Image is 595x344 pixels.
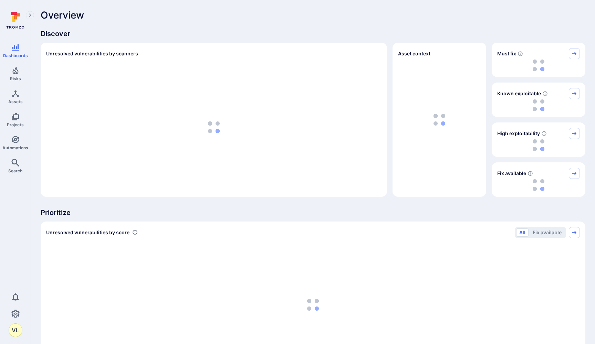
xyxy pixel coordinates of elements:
div: High exploitability [492,122,585,157]
span: Discover [41,29,585,39]
span: Assets [8,99,23,104]
span: Fix available [497,170,526,177]
div: Varun Lokesh S [9,323,22,337]
div: loading spinner [497,139,580,151]
img: Loading... [533,60,544,71]
div: loading spinner [497,59,580,72]
span: Must fix [497,50,516,57]
div: Number of vulnerabilities in status 'Open' 'Triaged' and 'In process' grouped by score [132,229,138,236]
svg: Vulnerabilities with fix available [528,171,533,176]
i: Expand navigation menu [28,12,32,18]
span: Known exploitable [497,90,541,97]
div: Fix available [492,162,585,197]
img: Loading... [533,139,544,151]
span: Dashboards [3,53,28,58]
img: Loading... [533,99,544,111]
span: Risks [10,76,21,81]
button: VL [9,323,22,337]
img: Loading... [533,179,544,191]
img: Loading... [208,121,220,133]
svg: EPSS score ≥ 0.7 [541,131,547,136]
span: High exploitability [497,130,540,137]
div: loading spinner [46,63,382,191]
button: Fix available [530,228,565,237]
div: Must fix [492,43,585,77]
img: Loading... [307,299,319,311]
span: Unresolved vulnerabilities by score [46,229,129,236]
span: Overview [41,10,84,21]
h2: Unresolved vulnerabilities by scanners [46,50,138,57]
span: Prioritize [41,208,585,217]
svg: Risk score >=40 , missed SLA [518,51,523,56]
span: Automations [2,145,28,150]
svg: Confirmed exploitable by KEV [542,91,548,96]
button: Expand navigation menu [26,11,34,19]
span: Asset context [398,50,430,57]
button: All [516,228,529,237]
div: loading spinner [497,99,580,111]
div: loading spinner [497,179,580,191]
span: Search [8,168,22,173]
span: Projects [7,122,24,127]
div: Known exploitable [492,83,585,117]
